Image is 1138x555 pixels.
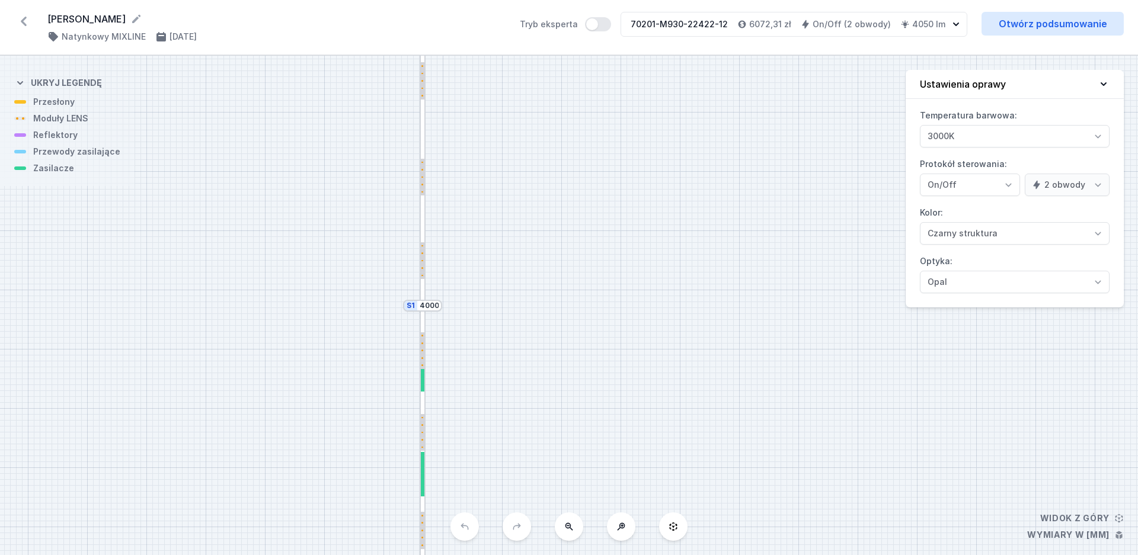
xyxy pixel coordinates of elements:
[920,222,1110,245] select: Kolor:
[920,106,1110,147] label: Temperatura barwowa:
[906,70,1124,99] button: Ustawienia oprawy
[621,12,967,37] button: 70201-M930-22422-126072,31 złOn/Off (2 obwody)4050 lm
[920,271,1110,293] select: Optyka:
[62,31,146,43] h4: Natynkowy MIXLINE
[420,301,439,310] input: Wymiar [mm]
[31,77,102,89] h4: Ukryj legendę
[982,12,1124,36] a: Otwórz podsumowanie
[520,17,611,31] label: Tryb eksperta
[1025,174,1110,196] select: Protokół sterowania:
[749,18,791,30] h4: 6072,31 zł
[47,12,506,26] form: [PERSON_NAME]
[920,77,1006,91] h4: Ustawienia oprawy
[631,18,728,30] div: 70201-M930-22422-12
[920,155,1110,196] label: Protokół sterowania:
[920,252,1110,293] label: Optyka:
[130,13,142,25] button: Edytuj nazwę projektu
[14,68,102,96] button: Ukryj legendę
[585,17,611,31] button: Tryb eksperta
[920,174,1020,196] select: Protokół sterowania:
[920,125,1110,147] select: Temperatura barwowa:
[912,18,945,30] h4: 4050 lm
[813,18,891,30] h4: On/Off (2 obwody)
[170,31,197,43] h4: [DATE]
[920,203,1110,245] label: Kolor:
